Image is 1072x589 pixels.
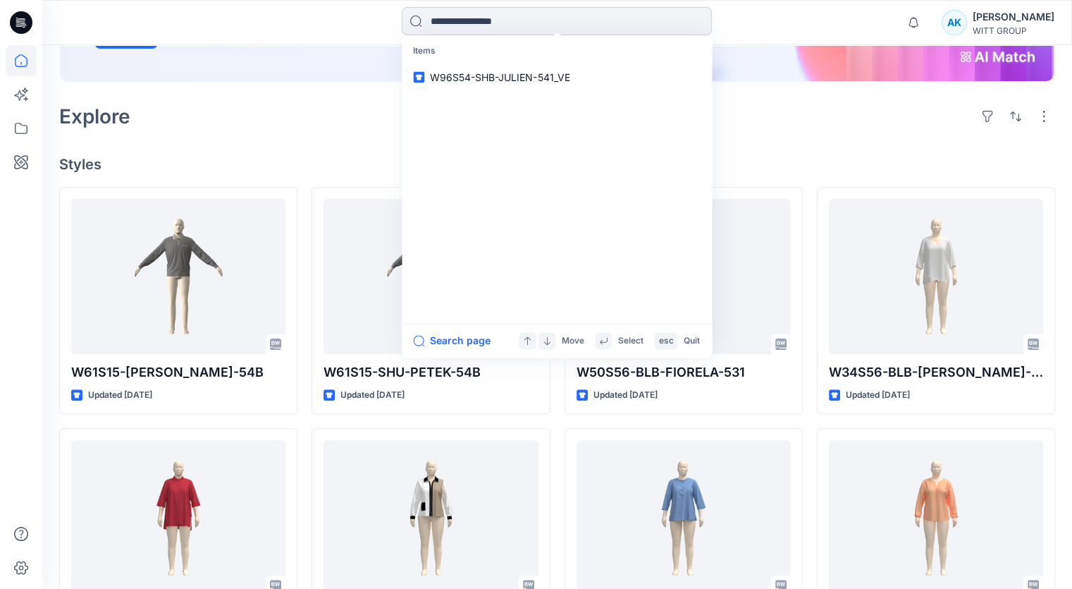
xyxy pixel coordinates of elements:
p: W61S15-[PERSON_NAME]-54B [71,363,285,382]
p: Updated [DATE] [88,388,152,403]
div: AK [942,10,967,35]
p: W50S56-BLB-FIORELA-531 [577,363,791,382]
p: W61S15-SHU-PETEK-54B [324,363,538,382]
p: Updated [DATE] [846,388,910,403]
h4: Styles [59,156,1055,173]
span: W96S54-SHB-JULIEN-541_VE [430,71,569,83]
p: esc [658,334,673,348]
p: Quit [683,334,699,348]
a: W96S54-SHB-JULIEN-541_VE [405,64,709,90]
a: W61S15-SHU-PETEK-54B [324,199,538,354]
p: Select [617,334,643,348]
div: WITT GROUP [973,25,1054,36]
p: Updated [DATE] [593,388,658,403]
button: Search page [413,332,491,349]
h2: Explore [59,105,130,128]
a: W61S15-SHU-CARTERK-54B [71,199,285,354]
p: W34S56-BLB-[PERSON_NAME]-531 [829,363,1043,382]
div: [PERSON_NAME] [973,8,1054,25]
p: Items [405,38,709,64]
p: Updated [DATE] [340,388,405,403]
p: Move [561,334,584,348]
a: W34S56-BLB-AMARO-531 [829,199,1043,354]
